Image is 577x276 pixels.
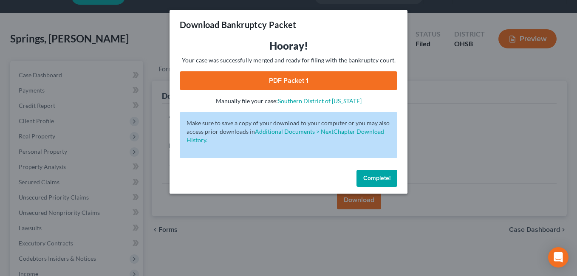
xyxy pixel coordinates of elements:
span: Complete! [363,175,390,182]
p: Your case was successfully merged and ready for filing with the bankruptcy court. [180,56,397,65]
p: Make sure to save a copy of your download to your computer or you may also access prior downloads in [187,119,390,144]
a: Southern District of [US_STATE] [278,97,362,104]
a: PDF Packet 1 [180,71,397,90]
a: Additional Documents > NextChapter Download History. [187,128,384,144]
button: Complete! [356,170,397,187]
h3: Download Bankruptcy Packet [180,19,296,31]
p: Manually file your case: [180,97,397,105]
h3: Hooray! [180,39,397,53]
div: Open Intercom Messenger [548,247,569,268]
